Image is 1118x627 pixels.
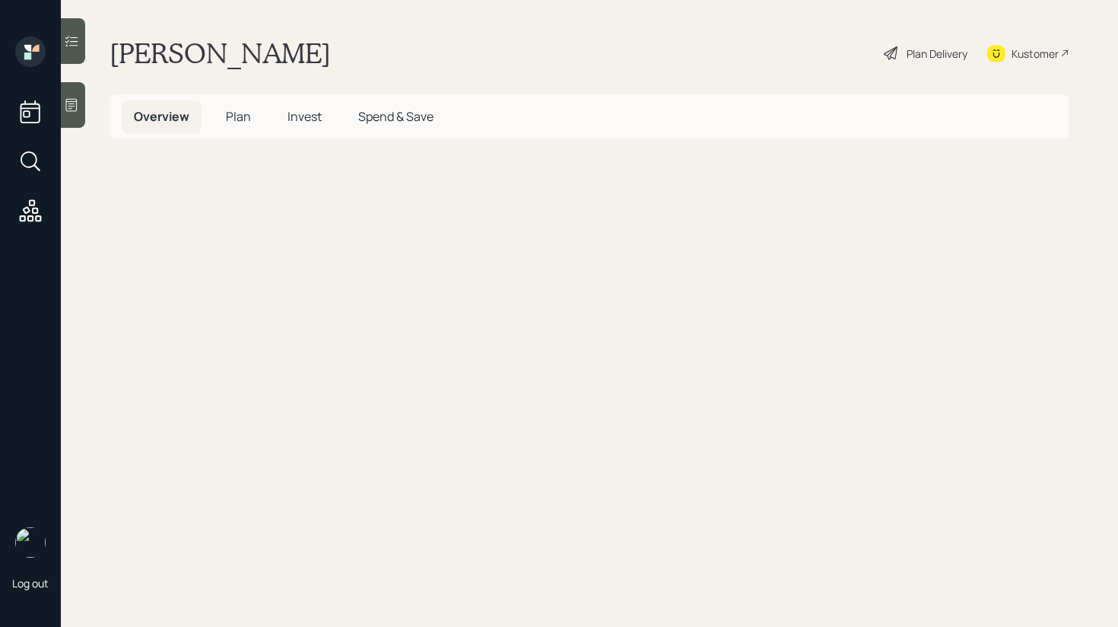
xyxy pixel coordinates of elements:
div: Kustomer [1012,46,1059,62]
span: Overview [134,108,189,125]
img: retirable_logo.png [15,527,46,558]
span: Plan [226,108,251,125]
div: Log out [12,576,49,590]
span: Spend & Save [358,108,434,125]
div: Plan Delivery [907,46,967,62]
h1: [PERSON_NAME] [110,37,331,70]
span: Invest [287,108,322,125]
